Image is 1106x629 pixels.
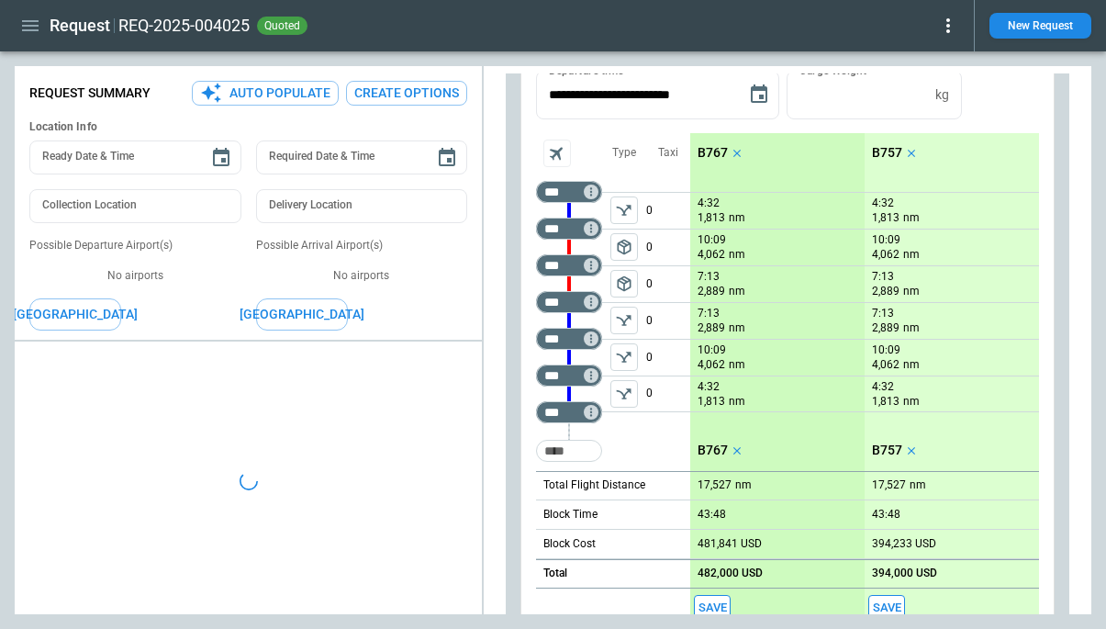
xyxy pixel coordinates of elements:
[615,275,633,293] span: package_2
[29,238,241,253] p: Possible Departure Airport(s)
[872,394,899,410] p: 1,813
[872,210,899,226] p: 1,813
[610,233,638,261] button: left aligned
[872,478,906,492] p: 17,527
[346,81,467,106] button: Create Options
[610,197,638,224] span: Type of sector
[698,145,728,161] p: B767
[543,536,596,552] p: Block Cost
[903,357,920,373] p: nm
[735,477,752,493] p: nm
[50,15,110,37] h1: Request
[729,394,745,410] p: nm
[610,343,638,371] button: left aligned
[698,247,725,263] p: 4,062
[698,357,725,373] p: 4,062
[536,365,602,387] div: Too short
[698,394,725,410] p: 1,813
[698,537,762,551] p: 481,841 USD
[610,270,638,298] span: Type of sector
[872,537,936,551] p: 394,233 USD
[872,443,902,458] p: B757
[536,291,602,313] div: Too short
[872,145,902,161] p: B757
[729,320,745,336] p: nm
[261,19,304,32] span: quoted
[729,247,745,263] p: nm
[610,270,638,298] button: left aligned
[989,13,1091,39] button: New Request
[536,401,602,423] div: Too short
[646,193,690,229] p: 0
[694,595,731,622] span: Save this aircraft quote and copy details to clipboard
[698,443,728,458] p: B767
[29,268,241,284] p: No airports
[549,62,624,78] label: Departure time
[872,270,894,284] p: 7:13
[872,508,900,522] p: 43:48
[29,120,467,134] h6: Location Info
[615,238,633,256] span: package_2
[872,284,899,299] p: 2,889
[658,145,678,161] p: Taxi
[698,270,720,284] p: 7:13
[799,62,866,78] label: Cargo Weight
[536,218,602,240] div: Too short
[698,343,726,357] p: 10:09
[429,140,465,176] button: Choose date
[910,477,926,493] p: nm
[698,567,763,580] p: 482,000 USD
[192,81,339,106] button: Auto Populate
[690,133,1039,629] div: scrollable content
[729,357,745,373] p: nm
[698,233,726,247] p: 10:09
[872,380,894,394] p: 4:32
[536,254,602,276] div: Too short
[903,247,920,263] p: nm
[256,238,468,253] p: Possible Arrival Airport(s)
[698,210,725,226] p: 1,813
[646,340,690,376] p: 0
[698,508,726,522] p: 43:48
[610,380,638,408] button: left aligned
[646,376,690,411] p: 0
[903,284,920,299] p: nm
[903,320,920,336] p: nm
[610,233,638,261] span: Type of sector
[256,268,468,284] p: No airports
[868,595,905,622] button: Save
[543,477,645,493] p: Total Flight Distance
[872,343,900,357] p: 10:09
[610,197,638,224] button: left aligned
[29,298,121,331] button: [GEOGRAPHIC_DATA]
[698,307,720,320] p: 7:13
[698,197,720,210] p: 4:32
[729,284,745,299] p: nm
[536,440,602,462] div: Too short
[872,357,899,373] p: 4,062
[903,394,920,410] p: nm
[872,567,937,580] p: 394,000 USD
[694,595,731,622] button: Save
[698,320,725,336] p: 2,889
[872,197,894,210] p: 4:32
[29,85,151,101] p: Request Summary
[872,247,899,263] p: 4,062
[203,140,240,176] button: Choose date
[646,230,690,265] p: 0
[610,307,638,334] button: left aligned
[935,87,949,103] p: kg
[741,76,777,113] button: Choose date, selected date is Oct 6, 2025
[698,380,720,394] p: 4:32
[646,266,690,302] p: 0
[543,140,571,167] span: Aircraft selection
[118,15,250,37] h2: REQ-2025-004025
[610,307,638,334] span: Type of sector
[872,320,899,336] p: 2,889
[610,343,638,371] span: Type of sector
[612,145,636,161] p: Type
[610,380,638,408] span: Type of sector
[698,284,725,299] p: 2,889
[543,567,567,579] h6: Total
[646,303,690,339] p: 0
